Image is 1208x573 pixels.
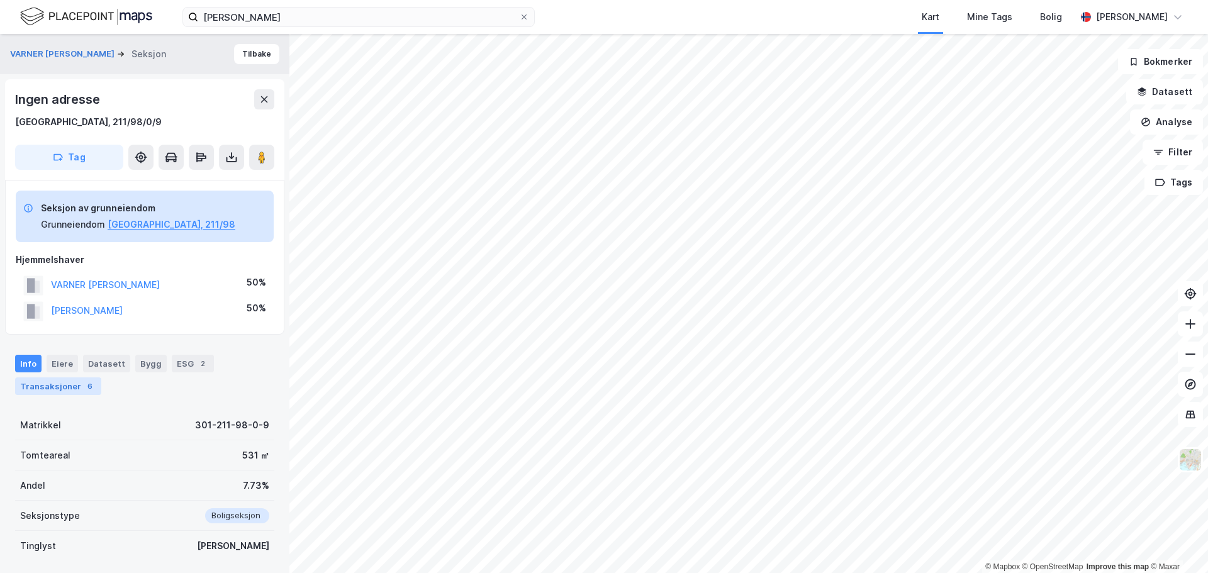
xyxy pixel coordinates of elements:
[47,355,78,372] div: Eiere
[1178,448,1202,472] img: Z
[1145,513,1208,573] iframe: Chat Widget
[15,377,101,395] div: Transaksjoner
[1087,562,1149,571] a: Improve this map
[15,114,162,130] div: [GEOGRAPHIC_DATA], 211/98/0/9
[922,9,939,25] div: Kart
[1130,109,1203,135] button: Analyse
[1022,562,1083,571] a: OpenStreetMap
[242,448,269,463] div: 531 ㎡
[15,145,123,170] button: Tag
[41,201,235,216] div: Seksjon av grunneiendom
[967,9,1012,25] div: Mine Tags
[20,538,56,554] div: Tinglyst
[20,418,61,433] div: Matrikkel
[16,252,274,267] div: Hjemmelshaver
[1143,140,1203,165] button: Filter
[198,8,519,26] input: Søk på adresse, matrikkel, gårdeiere, leietakere eller personer
[20,6,152,28] img: logo.f888ab2527a4732fd821a326f86c7f29.svg
[20,508,80,523] div: Seksjonstype
[1118,49,1203,74] button: Bokmerker
[41,217,105,232] div: Grunneiendom
[83,355,130,372] div: Datasett
[1096,9,1168,25] div: [PERSON_NAME]
[15,89,102,109] div: Ingen adresse
[247,275,266,290] div: 50%
[247,301,266,316] div: 50%
[1144,170,1203,195] button: Tags
[243,478,269,493] div: 7.73%
[985,562,1020,571] a: Mapbox
[196,357,209,370] div: 2
[10,48,117,60] button: VARNER [PERSON_NAME]
[84,380,96,392] div: 6
[108,217,235,232] button: [GEOGRAPHIC_DATA], 211/98
[1126,79,1203,104] button: Datasett
[135,355,167,372] div: Bygg
[172,355,214,372] div: ESG
[15,355,42,372] div: Info
[195,418,269,433] div: 301-211-98-0-9
[131,47,166,62] div: Seksjon
[20,478,45,493] div: Andel
[1040,9,1062,25] div: Bolig
[197,538,269,554] div: [PERSON_NAME]
[234,44,279,64] button: Tilbake
[20,448,70,463] div: Tomteareal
